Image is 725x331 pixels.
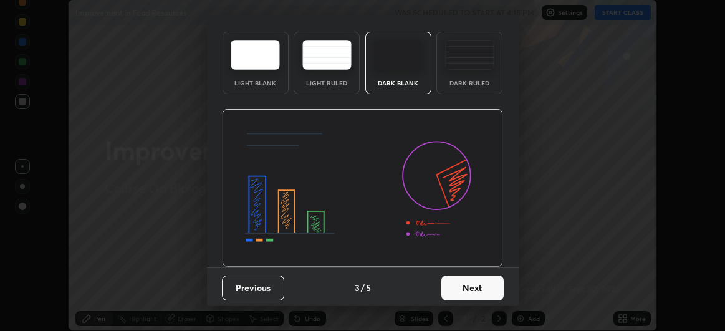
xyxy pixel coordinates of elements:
div: Dark Blank [373,80,423,86]
img: darkTheme.f0cc69e5.svg [373,40,423,70]
h4: / [361,281,365,294]
img: darkThemeBanner.d06ce4a2.svg [222,109,503,267]
img: lightRuledTheme.5fabf969.svg [302,40,352,70]
div: Light Blank [231,80,281,86]
h4: 5 [366,281,371,294]
img: lightTheme.e5ed3b09.svg [231,40,280,70]
h4: 3 [355,281,360,294]
img: darkRuledTheme.de295e13.svg [445,40,494,70]
button: Next [441,276,504,300]
button: Previous [222,276,284,300]
div: Light Ruled [302,80,352,86]
div: Dark Ruled [444,80,494,86]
